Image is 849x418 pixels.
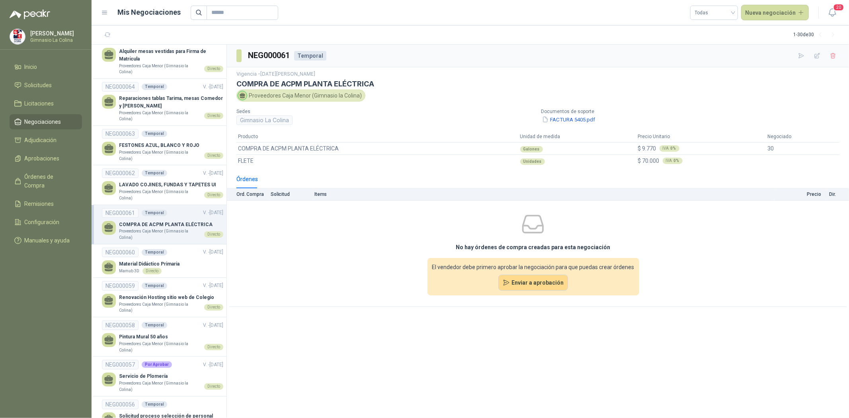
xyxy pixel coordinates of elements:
[119,149,201,162] p: Proveedores Caja Menor (Gimnasio la Colina)
[671,146,676,150] b: 0 %
[203,283,223,288] span: V. - [DATE]
[102,248,223,274] a: NEG000060TemporalV. -[DATE] Material Didáctico PrimariaMamub 3DDirecto
[102,281,139,291] div: NEG000059
[102,320,223,353] a: NEG000058TemporalV. -[DATE] Pintura Mural 50 añosProveedores Caja Menor (Gimnasio la Colina)Directo
[119,142,223,149] p: FESTONES AZUL, BLANCO Y ROJO
[204,304,223,311] div: Directo
[119,333,223,341] p: Pintura Mural 50 años
[204,231,223,238] div: Directo
[119,260,180,268] p: Material Didáctico Primaria
[102,129,139,139] div: NEG000063
[25,81,52,90] span: Solicitudes
[119,110,201,122] p: Proveedores Caja Menor (Gimnasio la Colina)
[314,188,774,201] th: Items
[102,400,139,409] div: NEG000056
[102,281,223,314] a: NEG000059TemporalV. -[DATE] Renovación Hosting sitio web de ColegioProveedores Caja Menor (Gimnas...
[203,362,223,367] span: V. - [DATE]
[142,322,167,328] div: Temporal
[766,131,839,142] th: Negociado
[203,210,223,215] span: V. - [DATE]
[25,99,54,108] span: Licitaciones
[119,181,223,189] p: LAVADO COJINES, FUNDAS Y TAPETES UI
[236,108,535,115] p: Sedes
[102,248,139,257] div: NEG000060
[10,233,82,248] a: Manuales y ayuda
[774,188,826,201] th: Precio
[102,208,139,218] div: NEG000061
[203,249,223,255] span: V. - [DATE]
[204,152,223,159] div: Directo
[825,6,839,20] button: 20
[142,283,167,289] div: Temporal
[102,208,223,241] a: NEG000061TemporalV. -[DATE] COMPRA DE ACPM PLANTA ELÉCTRICAProveedores Caja Menor (Gimnasio la Co...
[204,344,223,350] div: Directo
[203,322,223,328] span: V. - [DATE]
[204,113,223,119] div: Directo
[119,48,223,63] p: Alquiler mesas vestidas para Firma de Matrícula
[203,84,223,90] span: V. - [DATE]
[25,199,54,208] span: Remisiones
[102,35,223,75] a: NEG000065TemporalV. -[DATE] Alquiler mesas vestidas para Firma de MatrículaProveedores Caja Menor...
[142,131,167,137] div: Temporal
[663,158,683,164] div: IVA
[102,129,223,162] a: NEG000063TemporalFESTONES AZUL, BLANCO Y ROJOProveedores Caja Menor (Gimnasio la Colina)Directo
[10,96,82,111] a: Licitaciones
[25,218,60,227] span: Configuración
[236,115,293,125] div: Gimnasio La Colina
[102,360,139,369] div: NEG000057
[10,151,82,166] a: Aprobaciones
[10,29,25,44] img: Company Logo
[541,108,840,115] p: Documentos de soporte
[238,156,254,165] span: FLETE
[541,115,596,124] button: FACTURA 5405.pdf
[119,63,201,75] p: Proveedores Caja Menor (Gimnasio la Colina)
[25,172,74,190] span: Órdenes de Compra
[638,144,656,153] span: $ 9.770
[10,133,82,148] a: Adjudicación
[119,301,201,314] p: Proveedores Caja Menor (Gimnasio la Colina)
[456,243,611,252] h3: No hay órdenes de compra creadas para esta negociación
[10,169,82,193] a: Órdenes de Compra
[102,82,223,122] a: NEG000064TemporalV. -[DATE] Reparaciones tablas Tarima, mesas Comedor y [PERSON_NAME]Proveedores ...
[519,131,636,142] th: Unidad de medida
[25,136,57,145] span: Adjudicación
[741,5,809,21] a: Nueva negociación
[25,154,60,163] span: Aprobaciones
[271,188,314,201] th: Solicitud
[10,78,82,93] a: Solicitudes
[142,210,167,216] div: Temporal
[204,383,223,390] div: Directo
[102,82,139,92] div: NEG000064
[30,38,80,43] p: Gimnasio La Colina
[142,84,167,90] div: Temporal
[638,156,660,165] span: $ 70.000
[142,401,167,408] div: Temporal
[826,188,849,201] th: Dir.
[236,131,519,142] th: Producto
[432,263,634,272] span: El vendedor debe primero aprobar la negociación para que puedas crear órdenes
[25,236,70,245] span: Manuales y ayuda
[520,146,543,152] div: Galones
[236,80,839,88] h3: COMPRA DE ACPM PLANTA ELÉCTRICA
[498,275,568,291] button: Enviar a aprobación
[142,170,167,176] div: Temporal
[660,145,679,152] div: IVA
[10,10,50,19] img: Logo peakr
[25,63,37,71] span: Inicio
[520,158,545,165] div: Unidades
[119,228,201,240] p: Proveedores Caja Menor (Gimnasio la Colina)
[10,114,82,129] a: Negociaciones
[695,7,733,19] span: Todas
[766,142,839,154] td: 30
[25,117,61,126] span: Negociaciones
[10,215,82,230] a: Configuración
[10,196,82,211] a: Remisiones
[236,70,839,78] p: Vigencia - [DATE][PERSON_NAME]
[833,4,844,11] span: 20
[102,168,139,178] div: NEG000062
[119,221,223,229] p: COMPRA DE ACPM PLANTA ELÉCTRICA
[236,175,258,184] div: Órdenes
[248,49,291,62] h3: NEG000061
[793,29,839,41] div: 1 - 30 de 30
[119,95,223,110] p: Reparaciones tablas Tarima, mesas Comedor y [PERSON_NAME]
